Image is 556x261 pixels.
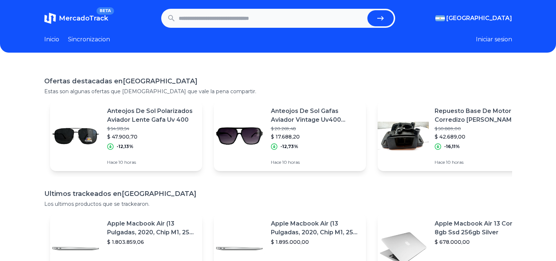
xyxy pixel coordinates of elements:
span: BETA [97,7,114,15]
p: Apple Macbook Air (13 Pulgadas, 2020, Chip M1, 256 Gb De Ssd, 8 Gb De Ram) - Plata [271,219,360,237]
img: Argentina [435,15,445,21]
a: Featured imageAnteojos De Sol Gafas Aviador Vintage Uv400 Hombre Moda$ 20.269,48$ 17.688,20-12,73... [214,101,366,171]
p: Repuesto Base De Motor Corredizo [PERSON_NAME] Dz Nano Y Dz Atto [435,107,524,124]
span: [GEOGRAPHIC_DATA] [446,14,512,23]
p: $ 678.000,00 [435,238,524,246]
img: Featured image [214,110,265,162]
h1: Ultimos trackeados en [GEOGRAPHIC_DATA] [44,189,512,199]
p: $ 20.269,48 [271,126,360,132]
p: Anteojos De Sol Gafas Aviador Vintage Uv400 Hombre Moda [271,107,360,124]
p: Hace 10 horas [435,159,524,165]
a: Sincronizacion [68,35,110,44]
h1: Ofertas destacadas en [GEOGRAPHIC_DATA] [44,76,512,86]
p: $ 54.513,54 [107,126,196,132]
p: -12,73% [280,144,298,150]
a: MercadoTrackBETA [44,12,108,24]
p: Hace 10 horas [271,159,360,165]
p: $ 50.889,00 [435,126,524,132]
button: Iniciar sesion [476,35,512,44]
p: Anteojos De Sol Polarizados Aviador Lente Gafa Uv 400 [107,107,196,124]
p: Apple Macbook Air 13 Core I5 8gb Ssd 256gb Silver [435,219,524,237]
p: $ 17.688,20 [271,133,360,140]
p: -16,11% [444,144,460,150]
p: -12,13% [117,144,133,150]
p: Estas son algunas ofertas que [DEMOGRAPHIC_DATA] que vale la pena compartir. [44,88,512,95]
span: MercadoTrack [59,14,108,22]
p: $ 1.895.000,00 [271,238,360,246]
p: Apple Macbook Air (13 Pulgadas, 2020, Chip M1, 256 Gb De Ssd, 8 Gb De Ram) - Plata [107,219,196,237]
a: Inicio [44,35,59,44]
a: Featured imageAnteojos De Sol Polarizados Aviador Lente Gafa Uv 400$ 54.513,54$ 47.900,70-12,13%H... [50,101,202,171]
p: Hace 10 horas [107,159,196,165]
img: Featured image [50,110,101,162]
p: Los ultimos productos que se trackearon. [44,200,512,208]
img: Featured image [378,110,429,162]
p: $ 47.900,70 [107,133,196,140]
p: $ 42.689,00 [435,133,524,140]
button: [GEOGRAPHIC_DATA] [435,14,512,23]
a: Featured imageRepuesto Base De Motor Corredizo [PERSON_NAME] Dz Nano Y Dz Atto$ 50.889,00$ 42.689... [378,101,530,171]
p: $ 1.803.859,06 [107,238,196,246]
img: MercadoTrack [44,12,56,24]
